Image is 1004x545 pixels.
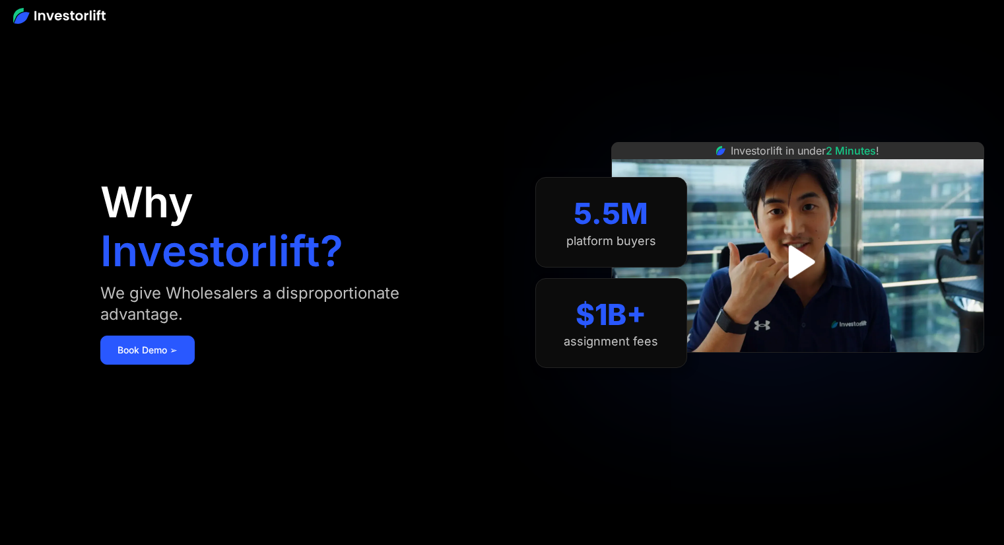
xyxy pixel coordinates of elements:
[826,144,876,157] span: 2 Minutes
[566,234,656,248] div: platform buyers
[100,230,343,272] h1: Investorlift?
[574,196,648,231] div: 5.5M
[100,181,193,223] h1: Why
[576,297,646,332] div: $1B+
[564,334,658,349] div: assignment fees
[100,283,463,325] div: We give Wholesalers a disproportionate advantage.
[100,336,195,365] a: Book Demo ➢
[698,359,896,375] iframe: Customer reviews powered by Trustpilot
[731,143,879,159] div: Investorlift in under !
[768,233,827,291] a: open lightbox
